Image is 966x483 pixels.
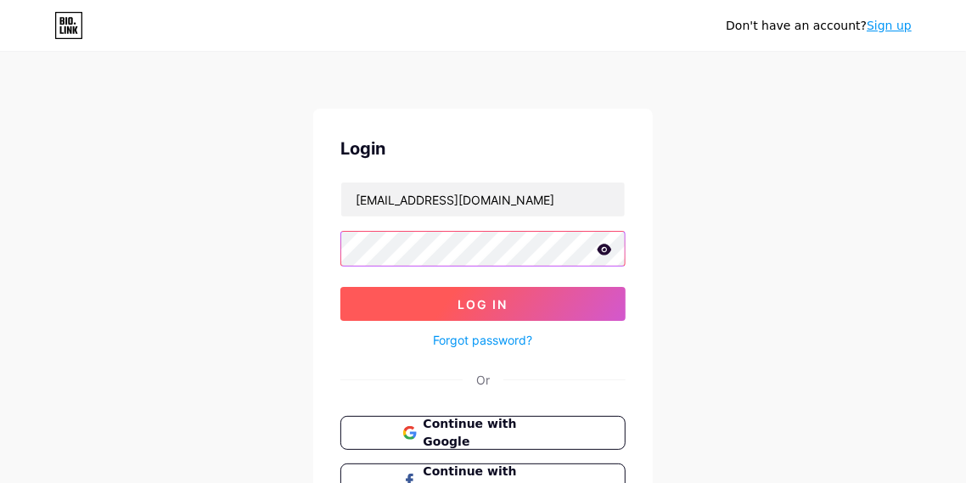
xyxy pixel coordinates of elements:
div: Login [340,136,626,161]
a: Forgot password? [434,331,533,349]
input: Username [341,183,625,216]
span: Log In [458,297,508,312]
button: Log In [340,287,626,321]
div: Or [476,371,490,389]
button: Continue with Google [340,416,626,450]
a: Sign up [867,19,912,32]
span: Continue with Google [424,415,564,451]
div: Don't have an account? [726,17,912,35]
